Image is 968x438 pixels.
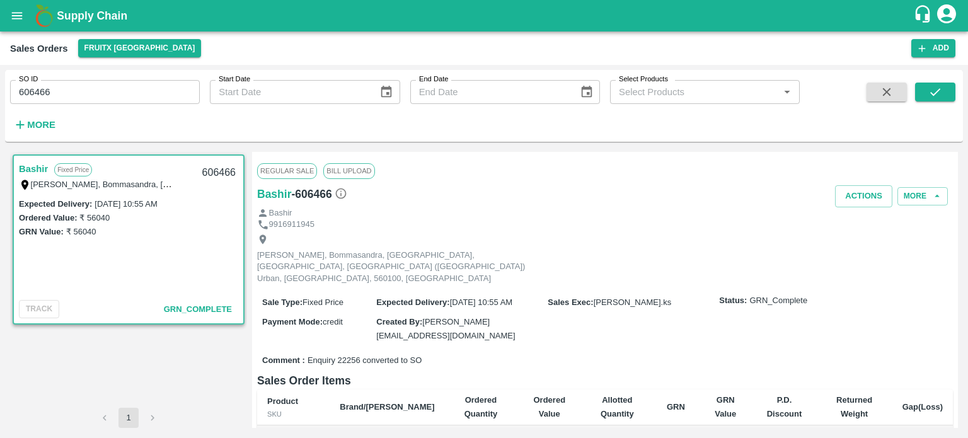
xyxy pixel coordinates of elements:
[19,161,48,177] a: Bashir
[262,317,323,326] label: Payment Mode :
[935,3,958,29] div: account of current user
[548,297,593,307] label: Sales Exec :
[54,163,92,176] p: Fixed Price
[308,355,422,367] span: Enquiry 22256 converted to SO
[118,408,139,428] button: page 1
[3,1,32,30] button: open drawer
[911,39,955,57] button: Add
[257,372,953,389] h6: Sales Order Items
[902,402,943,412] b: Gap(Loss)
[575,80,599,104] button: Choose date
[715,395,736,418] b: GRN Value
[57,7,913,25] a: Supply Chain
[291,185,347,203] h6: - 606466
[534,395,566,418] b: Ordered Value
[913,4,935,27] div: customer-support
[269,219,314,231] p: 9916911945
[210,80,369,104] input: Start Date
[257,185,291,203] a: Bashir
[464,395,498,418] b: Ordered Quantity
[79,213,110,222] label: ₹ 56040
[262,355,305,367] label: Comment :
[835,185,892,207] button: Actions
[57,9,127,22] b: Supply Chain
[836,395,872,418] b: Returned Weight
[323,317,343,326] span: credit
[269,207,292,219] p: Bashir
[594,297,672,307] span: [PERSON_NAME].ks
[93,408,164,428] nav: pagination navigation
[410,80,570,104] input: End Date
[376,317,515,340] span: [PERSON_NAME][EMAIL_ADDRESS][DOMAIN_NAME]
[95,199,157,209] label: [DATE] 10:55 AM
[19,213,77,222] label: Ordered Value:
[78,39,202,57] button: Select DC
[10,114,59,135] button: More
[164,304,232,314] span: GRN_Complete
[10,80,200,104] input: Enter SO ID
[262,297,302,307] label: Sale Type :
[19,74,38,84] label: SO ID
[374,80,398,104] button: Choose date
[31,179,755,189] label: [PERSON_NAME], Bommasandra, [GEOGRAPHIC_DATA], [GEOGRAPHIC_DATA], [GEOGRAPHIC_DATA] ([GEOGRAPHIC_...
[219,74,250,84] label: Start Date
[601,395,634,418] b: Allotted Quantity
[614,84,775,100] input: Select Products
[267,408,320,420] div: SKU
[257,250,541,285] p: [PERSON_NAME], Bommasandra, [GEOGRAPHIC_DATA], [GEOGRAPHIC_DATA], [GEOGRAPHIC_DATA] ([GEOGRAPHIC_...
[257,163,317,178] span: Regular Sale
[27,120,55,130] strong: More
[767,395,802,418] b: P.D. Discount
[779,84,795,100] button: Open
[10,40,68,57] div: Sales Orders
[323,163,374,178] span: Bill Upload
[450,297,512,307] span: [DATE] 10:55 AM
[376,317,422,326] label: Created By :
[19,227,64,236] label: GRN Value:
[32,3,57,28] img: logo
[749,295,807,307] span: GRN_Complete
[376,297,449,307] label: Expected Delivery :
[719,295,747,307] label: Status:
[667,402,685,412] b: GRN
[619,74,668,84] label: Select Products
[419,74,448,84] label: End Date
[195,158,243,188] div: 606466
[302,297,343,307] span: Fixed Price
[267,396,298,406] b: Product
[66,227,96,236] label: ₹ 56040
[897,187,948,205] button: More
[19,199,92,209] label: Expected Delivery :
[340,402,434,412] b: Brand/[PERSON_NAME]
